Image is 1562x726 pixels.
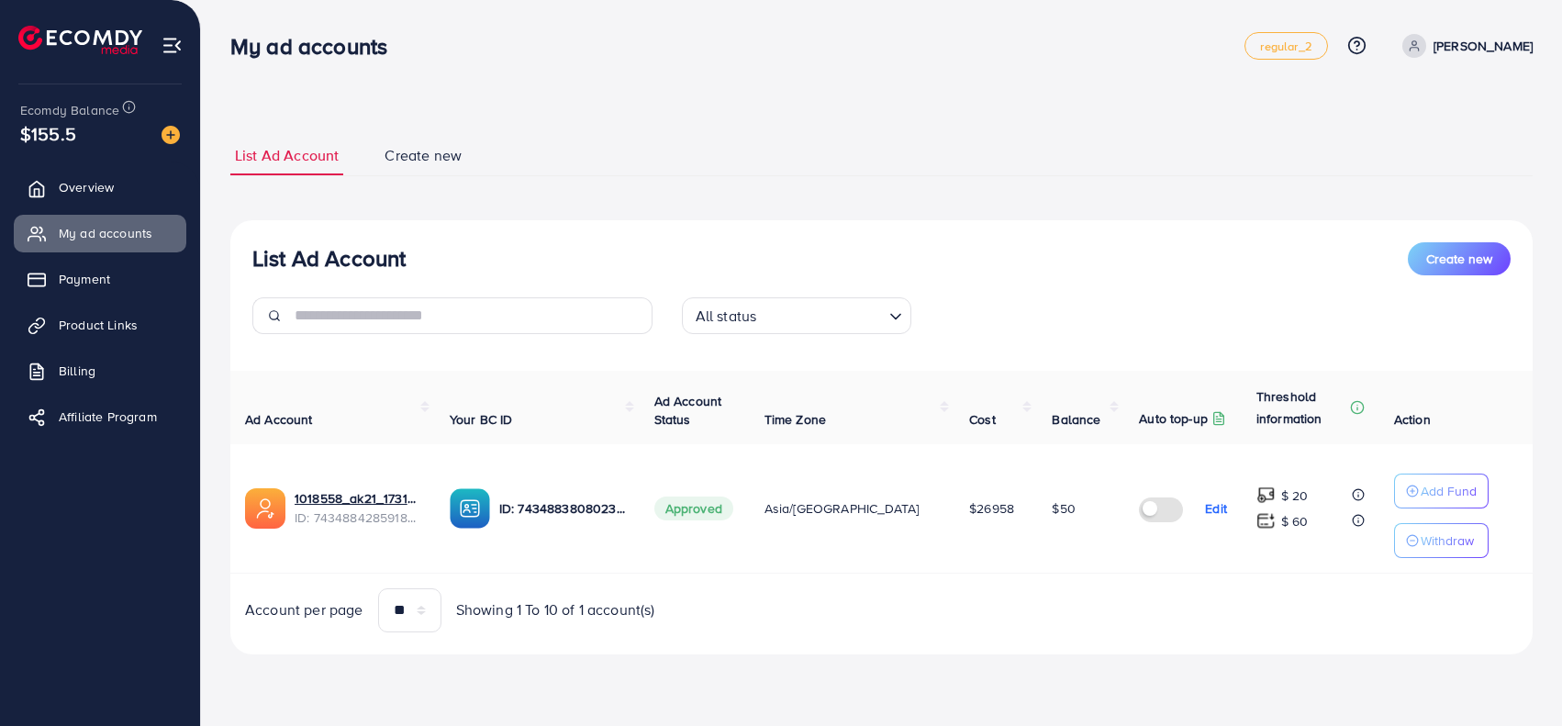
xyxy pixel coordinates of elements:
h3: List Ad Account [252,245,406,272]
a: [PERSON_NAME] [1395,34,1533,58]
p: Threshold information [1256,385,1346,430]
span: Balance [1052,410,1100,429]
p: Add Fund [1421,480,1477,502]
p: [PERSON_NAME] [1434,35,1533,57]
span: Approved [654,497,733,520]
span: Time Zone [764,410,826,429]
span: Create new [385,145,462,166]
span: Create new [1426,250,1492,268]
img: logo [18,26,142,54]
span: Payment [59,270,110,288]
span: regular_2 [1260,40,1311,52]
p: Auto top-up [1139,408,1208,430]
div: Search for option [682,297,911,334]
img: ic-ba-acc.ded83a64.svg [450,488,490,529]
p: Edit [1205,497,1227,519]
span: My ad accounts [59,224,152,242]
button: Add Fund [1394,474,1489,508]
span: Action [1394,410,1431,429]
a: Overview [14,169,186,206]
span: Asia/[GEOGRAPHIC_DATA] [764,499,920,518]
p: $ 20 [1281,485,1309,507]
span: Billing [59,362,95,380]
p: ID: 7434883808023183377 [499,497,625,519]
a: Billing [14,352,186,389]
img: image [162,126,180,144]
a: Product Links [14,307,186,343]
a: Affiliate Program [14,398,186,435]
img: top-up amount [1256,511,1276,531]
h3: My ad accounts [230,33,402,60]
p: Withdraw [1421,530,1474,552]
span: $155.5 [20,120,76,147]
img: top-up amount [1256,486,1276,505]
span: List Ad Account [235,145,339,166]
span: Product Links [59,316,138,334]
input: Search for option [762,299,881,329]
span: Cost [969,410,996,429]
span: Ad Account [245,410,313,429]
span: Affiliate Program [59,408,157,426]
img: menu [162,35,183,56]
span: $26958 [969,499,1014,518]
img: ic-ads-acc.e4c84228.svg [245,488,285,529]
span: Account per page [245,599,363,620]
div: <span class='underline'>1018558_ak21_1731068905070</span></br>7434884285918003201 [295,489,420,527]
span: All status [692,303,761,329]
a: regular_2 [1244,32,1327,60]
span: $50 [1052,499,1075,518]
a: 1018558_ak21_1731068905070 [295,489,420,508]
button: Create new [1408,242,1511,275]
a: My ad accounts [14,215,186,251]
span: Ad Account Status [654,392,722,429]
span: Showing 1 To 10 of 1 account(s) [456,599,655,620]
span: Overview [59,178,114,196]
p: $ 60 [1281,510,1309,532]
span: Ecomdy Balance [20,101,119,119]
a: Payment [14,261,186,297]
span: ID: 7434884285918003201 [295,508,420,527]
button: Withdraw [1394,523,1489,558]
span: Your BC ID [450,410,513,429]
